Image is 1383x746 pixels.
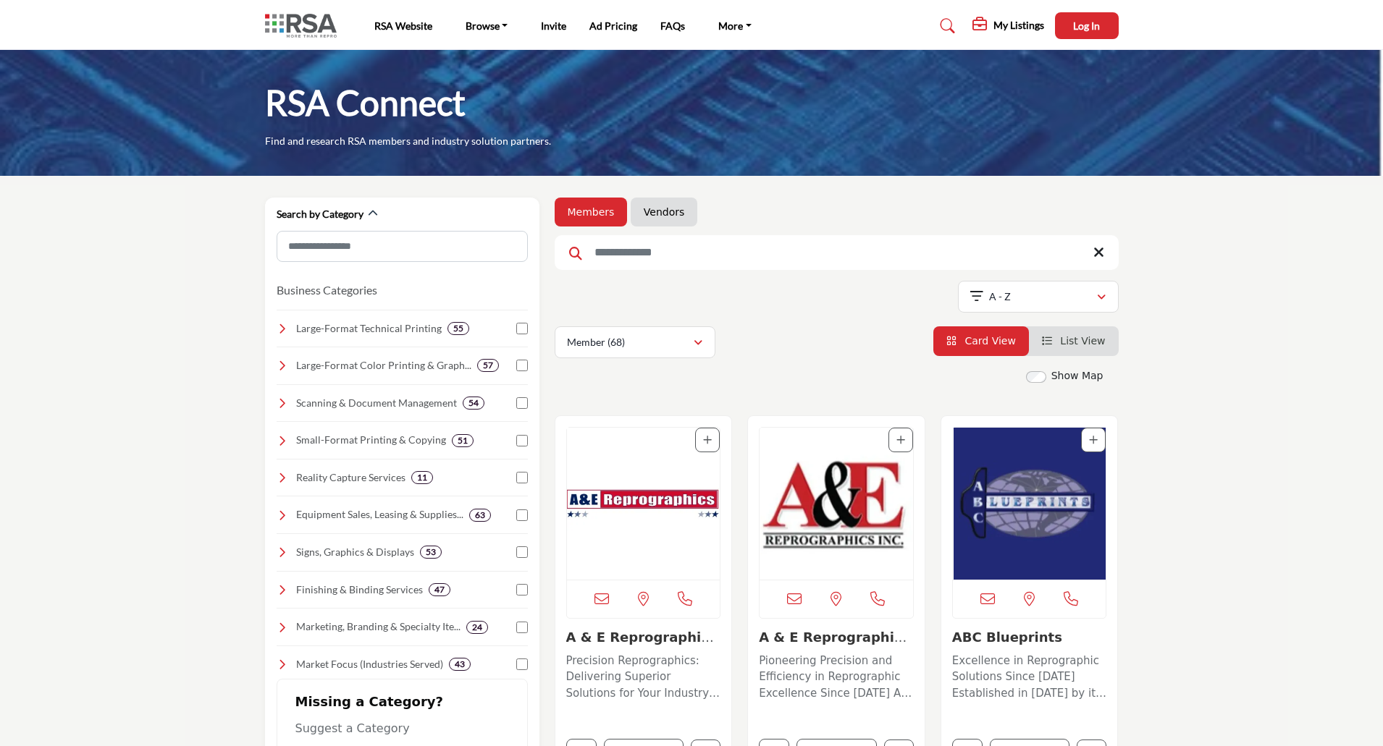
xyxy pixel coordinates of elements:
[277,207,363,221] h2: Search by Category
[452,434,474,447] div: 51 Results For Small-Format Printing & Copying
[1055,12,1119,39] button: Log In
[296,470,405,485] h4: Reality Capture Services: Laser scanning, BIM modeling, photogrammetry, 3D scanning, and other ad...
[516,509,528,521] input: Select Equipment Sales, Leasing & Supplies checkbox
[1073,20,1100,32] span: Log In
[953,428,1106,580] img: ABC Blueprints
[516,472,528,483] input: Select Reality Capture Services checkbox
[555,235,1119,270] input: Search Keyword
[411,471,433,484] div: 11 Results For Reality Capture Services
[477,359,499,372] div: 57 Results For Large-Format Color Printing & Graphics
[964,335,1015,347] span: Card View
[429,583,450,596] div: 47 Results For Finishing & Binding Services
[567,428,720,580] img: A & E Reprographics - AZ
[426,547,436,557] b: 53
[989,289,1011,304] p: A - Z
[644,205,684,219] a: Vendors
[472,622,482,632] b: 24
[1089,434,1098,446] a: Add To List
[296,619,461,634] h4: Marketing, Branding & Specialty Items: Design and creative services, marketing support, and speci...
[567,428,720,580] a: Open Listing in new tab
[760,428,913,580] a: Open Listing in new tab
[1029,326,1119,356] li: List View
[483,360,493,370] b: 57
[516,360,528,371] input: Select Large-Format Color Printing & Graphics checkbox
[475,510,485,520] b: 63
[589,20,637,32] a: Ad Pricing
[296,358,471,373] h4: Large-Format Color Printing & Graphics: Banners, posters, vehicle wraps, and presentation graphics.
[516,658,528,670] input: Select Market Focus (Industries Served) checkbox
[759,630,907,661] a: A & E Reprographics,...
[952,653,1107,702] p: Excellence in Reprographic Solutions Since [DATE] Established in [DATE] by its founder [PERSON_NA...
[567,335,625,349] p: Member (68)
[453,323,463,334] b: 55
[265,80,466,125] h1: RSA Connect
[759,649,914,702] a: Pioneering Precision and Efficiency in Reprographic Excellence Since [DATE] As a longstanding lea...
[296,657,443,671] h4: Market Focus (Industries Served): Tailored solutions for industries like architecture, constructi...
[296,582,423,597] h4: Finishing & Binding Services: Laminating, binding, folding, trimming, and other finishing touches...
[566,653,721,702] p: Precision Reprographics: Delivering Superior Solutions for Your Industry Needs Located in [GEOGRA...
[466,621,488,634] div: 24 Results For Marketing, Branding & Specialty Items
[760,428,913,580] img: A & E Reprographics, Inc. VA
[417,472,427,483] b: 11
[993,19,1044,32] h5: My Listings
[449,658,471,671] div: 43 Results For Market Focus (Industries Served)
[277,231,528,262] input: Search Category
[265,134,551,148] p: Find and research RSA members and industry solution partners.
[566,630,721,645] h3: A & E Reprographics - AZ
[660,20,685,32] a: FAQs
[296,433,446,447] h4: Small-Format Printing & Copying: Professional printing for black and white and color document pri...
[277,281,377,299] button: Business Categories
[296,396,457,410] h4: Scanning & Document Management: Digital conversion, archiving, indexing, secure storage, and stre...
[455,16,518,36] a: Browse
[1042,335,1106,347] a: View List
[703,434,712,446] a: Add To List
[295,721,410,735] span: Suggest a Category
[1060,335,1105,347] span: List View
[566,649,721,702] a: Precision Reprographics: Delivering Superior Solutions for Your Industry Needs Located in [GEOGRA...
[759,653,914,702] p: Pioneering Precision and Efficiency in Reprographic Excellence Since [DATE] As a longstanding lea...
[296,321,442,336] h4: Large-Format Technical Printing: High-quality printing for blueprints, construction and architect...
[447,322,469,335] div: 55 Results For Large-Format Technical Printing
[265,14,344,38] img: Site Logo
[896,434,905,446] a: Add To List
[516,323,528,334] input: Select Large-Format Technical Printing checkbox
[469,509,491,522] div: 63 Results For Equipment Sales, Leasing & Supplies
[952,630,1107,645] h3: ABC Blueprints
[458,436,468,446] b: 51
[516,397,528,409] input: Select Scanning & Document Management checkbox
[566,630,717,661] a: A & E Reprographics ...
[516,584,528,595] input: Select Finishing & Binding Services checkbox
[296,545,414,559] h4: Signs, Graphics & Displays: Exterior/interior building signs, trade show booths, event displays, ...
[296,507,463,522] h4: Equipment Sales, Leasing & Supplies: Equipment sales, leasing, service, and resale of plotters, s...
[759,630,914,645] h3: A & E Reprographics, Inc. VA
[708,16,762,36] a: More
[463,397,484,410] div: 54 Results For Scanning & Document Management
[952,630,1062,645] a: ABC Blueprints
[946,335,1016,347] a: View Card
[374,20,432,32] a: RSA Website
[420,546,442,559] div: 53 Results For Signs, Graphics & Displays
[295,694,509,720] h2: Missing a Category?
[516,435,528,446] input: Select Small-Format Printing & Copying checkbox
[926,14,964,38] a: Search
[516,622,528,633] input: Select Marketing, Branding & Specialty Items checkbox
[434,585,445,595] b: 47
[952,649,1107,702] a: Excellence in Reprographic Solutions Since [DATE] Established in [DATE] by its founder [PERSON_NA...
[972,17,1044,35] div: My Listings
[1051,368,1104,383] label: Show Map
[953,428,1106,580] a: Open Listing in new tab
[541,20,566,32] a: Invite
[468,398,479,408] b: 54
[933,326,1029,356] li: Card View
[958,281,1119,313] button: A - Z
[555,326,715,358] button: Member (68)
[568,205,615,219] a: Members
[455,659,465,669] b: 43
[516,546,528,558] input: Select Signs, Graphics & Displays checkbox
